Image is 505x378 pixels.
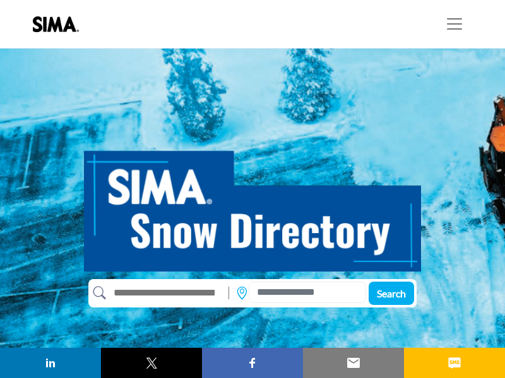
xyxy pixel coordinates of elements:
[225,283,232,302] img: Rectangle%203585.svg
[447,355,462,370] img: sms sharing button
[369,282,414,305] button: Search
[84,137,421,272] img: SIMA Snow Directory
[346,355,361,370] img: email sharing button
[437,11,472,37] button: Toggle navigation
[245,355,260,370] img: facebook sharing button
[33,16,85,32] img: Site Logo
[377,287,406,299] span: Search
[43,355,58,370] img: linkedin sharing button
[144,355,159,370] img: twitter sharing button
